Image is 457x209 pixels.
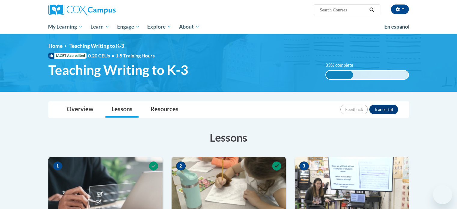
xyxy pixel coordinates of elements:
[61,102,99,118] a: Overview
[48,5,163,15] a: Cox Campus
[44,20,87,34] a: My Learning
[48,62,188,78] span: Teaching Writing to K-3
[48,5,116,15] img: Cox Campus
[326,71,353,79] div: 33% complete
[369,105,398,114] button: Transcript
[90,23,109,30] span: Learn
[69,43,124,49] span: Teaching Writing to K-3
[113,20,144,34] a: Engage
[319,6,367,14] input: Search Courses
[87,20,113,34] a: Learn
[325,62,360,69] label: 33% complete
[48,130,409,145] h3: Lessons
[384,23,410,30] span: En español
[88,52,116,59] span: 0.20 CEUs
[433,185,452,204] iframe: Button to launch messaging window
[380,20,413,33] a: En español
[340,105,368,114] button: Feedback
[175,20,203,34] a: About
[299,161,309,171] span: 3
[111,53,114,58] span: •
[145,102,184,118] a: Resources
[147,23,171,30] span: Explore
[39,20,418,34] div: Main menu
[105,102,139,118] a: Lessons
[116,53,155,58] span: 1.5 Training Hours
[367,6,376,14] button: Search
[176,161,186,171] span: 2
[179,23,200,30] span: About
[48,23,83,30] span: My Learning
[391,5,409,14] button: Account Settings
[143,20,175,34] a: Explore
[117,23,140,30] span: Engage
[48,43,62,49] a: Home
[48,53,87,59] span: IACET Accredited
[53,161,62,171] span: 1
